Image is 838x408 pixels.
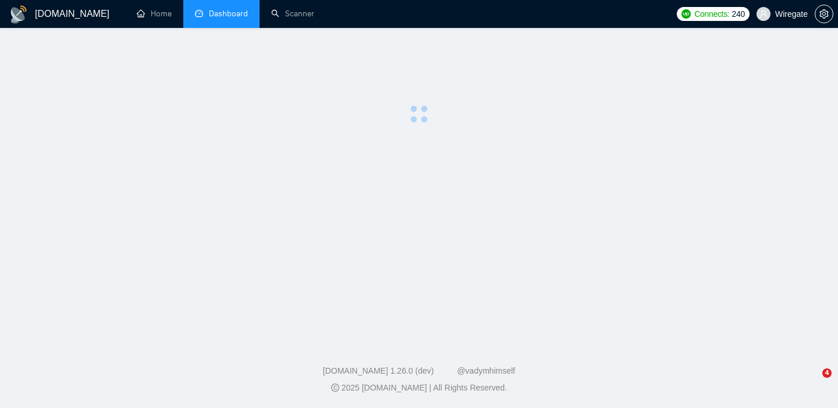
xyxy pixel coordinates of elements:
[815,5,833,23] button: setting
[732,8,745,20] span: 240
[815,9,833,19] span: setting
[694,8,729,20] span: Connects:
[9,5,28,24] img: logo
[822,368,832,378] span: 4
[209,9,248,19] span: Dashboard
[759,10,768,18] span: user
[9,382,829,394] div: 2025 [DOMAIN_NAME] | All Rights Reserved.
[681,9,691,19] img: upwork-logo.png
[323,366,434,375] a: [DOMAIN_NAME] 1.26.0 (dev)
[798,368,826,396] iframe: Intercom live chat
[457,366,515,375] a: @vadymhimself
[271,9,314,19] a: searchScanner
[195,9,203,17] span: dashboard
[137,9,172,19] a: homeHome
[815,9,833,19] a: setting
[331,384,339,392] span: copyright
